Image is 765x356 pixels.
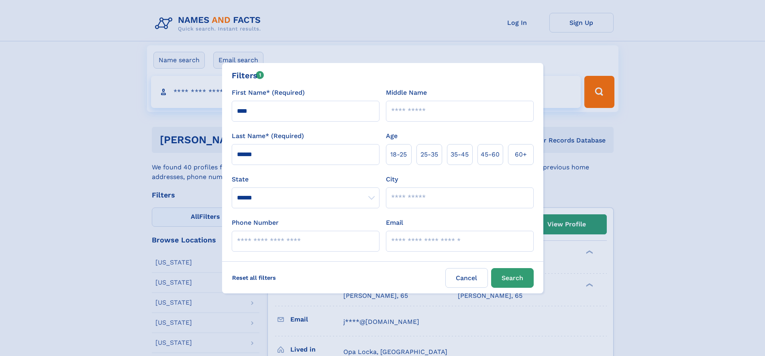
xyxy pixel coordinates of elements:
span: 25‑35 [420,150,438,159]
label: Reset all filters [227,268,281,287]
label: Email [386,218,403,228]
span: 60+ [515,150,527,159]
label: City [386,175,398,184]
label: Last Name* (Required) [232,131,304,141]
span: 45‑60 [481,150,500,159]
button: Search [491,268,534,288]
span: 18‑25 [390,150,407,159]
label: State [232,175,379,184]
label: Middle Name [386,88,427,98]
div: Filters [232,69,264,81]
label: Cancel [445,268,488,288]
span: 35‑45 [451,150,469,159]
label: Age [386,131,398,141]
label: First Name* (Required) [232,88,305,98]
label: Phone Number [232,218,279,228]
